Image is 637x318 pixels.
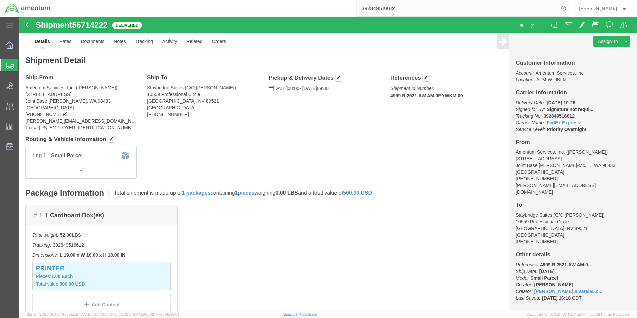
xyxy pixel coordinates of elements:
[579,5,617,12] span: Regina Escobar
[80,312,107,316] span: [DATE] 10:47:06
[5,3,51,13] img: logo
[356,0,559,16] input: Search for shipment number, reference number
[152,312,179,316] span: [DATE] 09:39:01
[300,312,317,316] a: Feedback
[110,312,179,316] span: Client: 2025.19.0-129fbcf
[19,17,637,311] iframe: FS Legacy Container
[526,312,629,317] span: Copyright © [DATE]-[DATE] Agistix Inc., All Rights Reserved
[579,4,628,12] button: [PERSON_NAME]
[284,312,300,316] a: Support
[27,312,107,316] span: Server: 2025.19.0-d447cefac8f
